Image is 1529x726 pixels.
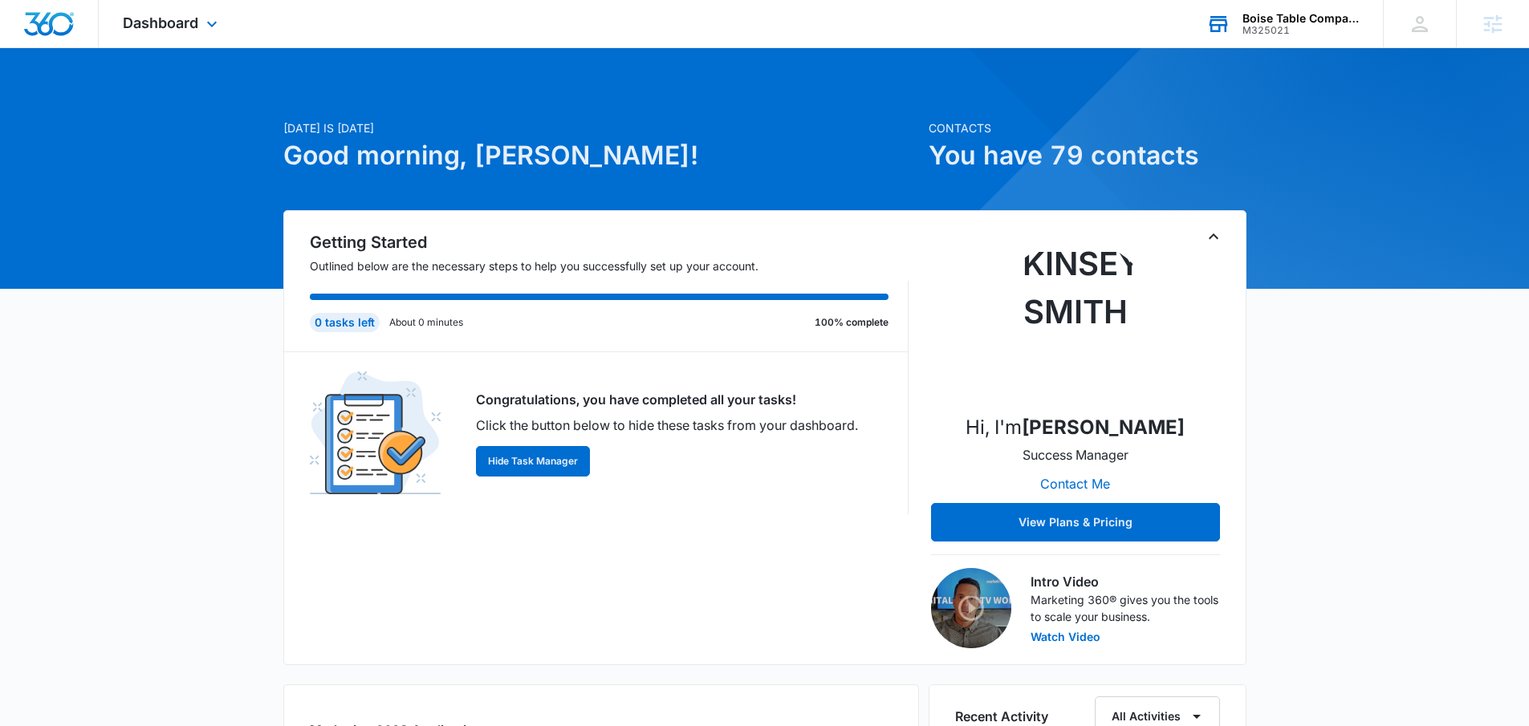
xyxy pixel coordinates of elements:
[43,93,56,106] img: tab_domain_overview_orange.svg
[1031,591,1220,625] p: Marketing 360® gives you the tools to scale your business.
[476,390,858,409] p: Congratulations, you have completed all your tasks!
[160,93,173,106] img: tab_keywords_by_traffic_grey.svg
[1024,464,1126,503] button: Contact Me
[1242,12,1360,25] div: account name
[815,315,889,330] p: 100% complete
[61,95,144,105] div: Domain Overview
[45,26,79,39] div: v 4.0.25
[1023,445,1128,464] p: Success Manager
[966,413,1185,442] p: Hi, I'm
[1204,227,1223,246] button: Toggle Collapse
[310,230,909,254] h2: Getting Started
[123,14,198,31] span: Dashboard
[931,568,1011,648] img: Intro Video
[389,315,463,330] p: About 0 minutes
[931,503,1220,541] button: View Plans & Pricing
[955,707,1048,726] h6: Recent Activity
[26,26,39,39] img: logo_orange.svg
[995,240,1156,400] img: Kinsey Smith
[929,136,1246,175] h1: You have 79 contacts
[310,258,909,274] p: Outlined below are the necessary steps to help you successfully set up your account.
[177,95,270,105] div: Keywords by Traffic
[42,42,177,55] div: Domain: [DOMAIN_NAME]
[1022,416,1185,439] strong: [PERSON_NAME]
[929,120,1246,136] p: Contacts
[26,42,39,55] img: website_grey.svg
[310,313,380,332] div: 0 tasks left
[476,446,590,477] button: Hide Task Manager
[1031,572,1220,591] h3: Intro Video
[283,136,919,175] h1: Good morning, [PERSON_NAME]!
[1031,631,1100,643] button: Watch Video
[1242,25,1360,36] div: account id
[476,416,858,435] p: Click the button below to hide these tasks from your dashboard.
[283,120,919,136] p: [DATE] is [DATE]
